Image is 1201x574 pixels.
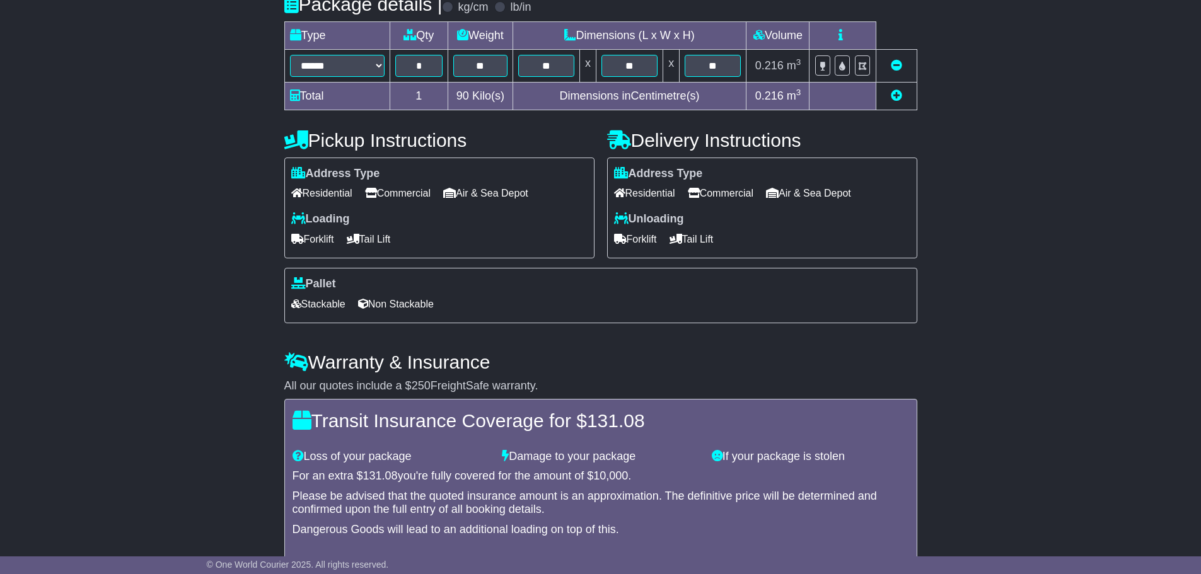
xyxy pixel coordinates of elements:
span: 0.216 [755,89,784,102]
span: Non Stackable [358,294,434,314]
td: Total [284,82,390,110]
div: Loss of your package [286,450,496,464]
td: 1 [390,82,448,110]
span: Stackable [291,294,345,314]
span: 131.08 [363,469,398,482]
span: Commercial [365,183,431,203]
span: Residential [614,183,675,203]
span: 90 [456,89,469,102]
div: If your package is stolen [705,450,915,464]
label: Address Type [614,167,703,181]
label: kg/cm [458,1,488,14]
label: lb/in [510,1,531,14]
div: Damage to your package [496,450,705,464]
sup: 3 [796,57,801,67]
td: x [663,49,680,82]
span: 131.08 [587,410,645,431]
span: m [787,59,801,72]
label: Unloading [614,212,684,226]
div: For an extra $ you're fully covered for the amount of $ . [293,469,909,483]
td: Weight [448,21,513,49]
h4: Warranty & Insurance [284,352,917,372]
a: Add new item [891,89,902,102]
td: x [579,49,596,82]
span: Air & Sea Depot [766,183,851,203]
td: Dimensions in Centimetre(s) [513,82,746,110]
span: © One World Courier 2025. All rights reserved. [207,560,389,570]
h4: Pickup Instructions [284,130,595,151]
span: m [787,89,801,102]
span: Forklift [291,229,334,249]
div: Dangerous Goods will lead to an additional loading on top of this. [293,523,909,537]
td: Volume [746,21,809,49]
td: Type [284,21,390,49]
td: Kilo(s) [448,82,513,110]
span: Commercial [688,183,753,203]
label: Pallet [291,277,336,291]
label: Loading [291,212,350,226]
span: Air & Sea Depot [443,183,528,203]
h4: Delivery Instructions [607,130,917,151]
sup: 3 [796,88,801,97]
td: Qty [390,21,448,49]
div: Please be advised that the quoted insurance amount is an approximation. The definitive price will... [293,490,909,517]
span: Tail Lift [670,229,714,249]
a: Remove this item [891,59,902,72]
span: Forklift [614,229,657,249]
label: Address Type [291,167,380,181]
div: All our quotes include a $ FreightSafe warranty. [284,379,917,393]
span: Residential [291,183,352,203]
span: 250 [412,379,431,392]
span: 10,000 [593,469,628,482]
span: Tail Lift [347,229,391,249]
td: Dimensions (L x W x H) [513,21,746,49]
h4: Transit Insurance Coverage for $ [293,410,909,431]
span: 0.216 [755,59,784,72]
